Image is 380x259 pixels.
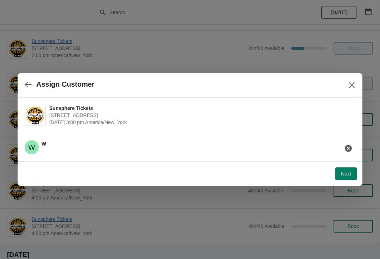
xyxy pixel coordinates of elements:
img: Sunsphere Tickets | 810 Clinch Avenue, Knoxville, TN, USA | August 19 | 3:00 pm America/New_York [25,106,45,125]
button: Close [346,79,358,92]
button: Next [335,167,357,180]
span: [STREET_ADDRESS] [49,112,352,119]
span: [DATE] 3:00 pm America/New_York [49,119,352,126]
span: Sunsphere Tickets [49,105,352,112]
span: W [42,141,46,147]
h2: Assign Customer [36,80,95,88]
span: Next [341,171,351,177]
text: W [28,143,35,151]
span: W [25,140,39,154]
